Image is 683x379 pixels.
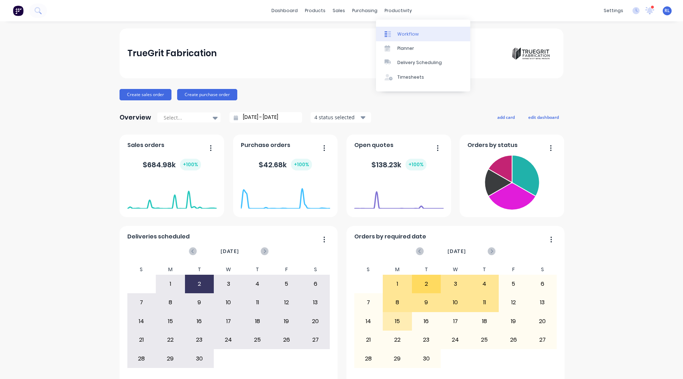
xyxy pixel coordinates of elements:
div: S [127,264,156,275]
div: 9 [412,294,441,311]
div: T [243,264,272,275]
div: 10 [441,294,470,311]
span: Orders by required date [354,232,426,241]
div: $ 42.68k [259,159,312,170]
div: 1 [156,275,185,293]
div: 29 [383,349,412,367]
div: Delivery Scheduling [397,59,442,66]
div: productivity [381,5,415,16]
div: 24 [441,331,470,349]
div: 11 [470,294,499,311]
div: 4 status selected [314,114,359,121]
span: Orders by status [467,141,518,149]
div: sales [329,5,349,16]
div: M [383,264,412,275]
div: 18 [470,312,499,330]
div: Planner [397,45,414,52]
div: 1 [383,275,412,293]
div: T [412,264,441,275]
div: Overview [120,110,151,125]
div: + 100 % [180,159,201,170]
div: 7 [354,294,383,311]
div: + 100 % [291,159,312,170]
div: 6 [528,275,557,293]
div: S [354,264,383,275]
div: 13 [301,294,330,311]
div: W [441,264,470,275]
div: products [301,5,329,16]
div: 15 [156,312,185,330]
div: 12 [499,294,528,311]
div: 4 [243,275,272,293]
a: Delivery Scheduling [376,56,470,70]
div: 3 [214,275,243,293]
div: 2 [185,275,214,293]
div: M [156,264,185,275]
div: $ 138.23k [371,159,427,170]
button: Create purchase order [177,89,237,100]
div: 12 [272,294,301,311]
button: Create sales order [120,89,171,100]
img: TrueGrit Fabrication [506,28,556,78]
div: S [301,264,330,275]
a: Timesheets [376,70,470,84]
div: 10 [214,294,243,311]
a: Planner [376,41,470,56]
div: 15 [383,312,412,330]
div: 7 [127,294,156,311]
div: S [528,264,557,275]
div: Workflow [397,31,419,37]
button: 4 status selected [311,112,371,123]
span: [DATE] [221,247,239,255]
div: purchasing [349,5,381,16]
div: 18 [243,312,272,330]
button: add card [493,112,519,122]
div: Timesheets [397,74,424,80]
div: 25 [243,331,272,349]
div: 27 [528,331,557,349]
span: Sales orders [127,141,164,149]
button: edit dashboard [524,112,563,122]
div: 14 [354,312,383,330]
div: 20 [528,312,557,330]
div: 8 [383,294,412,311]
div: $ 684.98k [143,159,201,170]
div: T [185,264,214,275]
div: F [272,264,301,275]
div: 28 [127,349,156,367]
a: Workflow [376,27,470,41]
div: 14 [127,312,156,330]
div: settings [600,5,627,16]
div: W [214,264,243,275]
div: F [499,264,528,275]
div: 3 [441,275,470,293]
span: Purchase orders [241,141,290,149]
div: 30 [412,349,441,367]
div: 21 [354,331,383,349]
div: TrueGrit Fabrication [127,46,217,60]
div: 11 [243,294,272,311]
div: T [470,264,499,275]
div: 16 [185,312,214,330]
a: dashboard [268,5,301,16]
div: + 100 % [406,159,427,170]
div: 9 [185,294,214,311]
div: 5 [272,275,301,293]
div: 20 [301,312,330,330]
div: 2 [412,275,441,293]
div: 6 [301,275,330,293]
div: 23 [412,331,441,349]
div: 27 [301,331,330,349]
div: 17 [441,312,470,330]
div: 24 [214,331,243,349]
div: 28 [354,349,383,367]
div: 22 [383,331,412,349]
div: 13 [528,294,557,311]
span: RL [665,7,670,14]
div: 21 [127,331,156,349]
img: Factory [13,5,23,16]
div: 17 [214,312,243,330]
div: 25 [470,331,499,349]
div: 5 [499,275,528,293]
div: 23 [185,331,214,349]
